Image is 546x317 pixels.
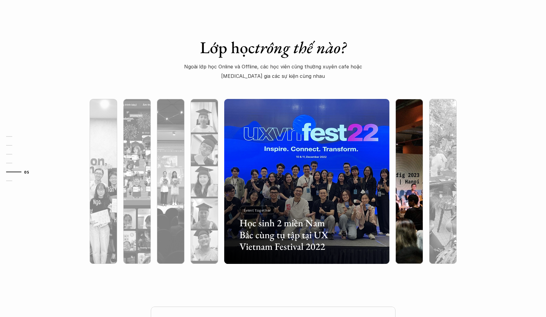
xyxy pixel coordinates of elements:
em: trông thế nào? [255,37,346,58]
p: Event together [244,208,271,212]
h1: Lớp học [166,38,380,57]
h3: Học sinh 2 miền Nam Bắc cùng tụ tập tại UX Vietnam Festival 2022 [240,217,338,252]
strong: 05 [24,169,29,174]
p: Ngoài lớp học Online và Offline, các học viên cũng thường xuyên cafe hoặc [MEDICAL_DATA] gia các ... [180,62,366,81]
a: 05 [6,168,35,176]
